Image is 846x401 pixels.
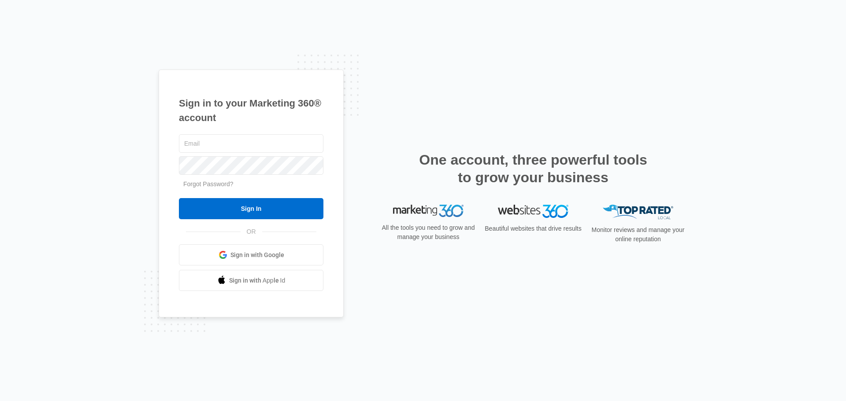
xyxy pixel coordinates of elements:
[416,151,650,186] h2: One account, three powerful tools to grow your business
[179,198,323,219] input: Sign In
[498,205,568,217] img: Websites 360
[484,224,583,233] p: Beautiful websites that drive results
[379,223,478,242] p: All the tools you need to grow and manage your business
[241,227,262,236] span: OR
[179,270,323,291] a: Sign in with Apple Id
[603,205,673,219] img: Top Rated Local
[183,180,234,188] a: Forgot Password?
[179,134,323,153] input: Email
[393,205,464,217] img: Marketing 360
[179,244,323,265] a: Sign in with Google
[589,225,687,244] p: Monitor reviews and manage your online reputation
[179,96,323,125] h1: Sign in to your Marketing 360® account
[229,276,286,285] span: Sign in with Apple Id
[230,250,284,260] span: Sign in with Google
